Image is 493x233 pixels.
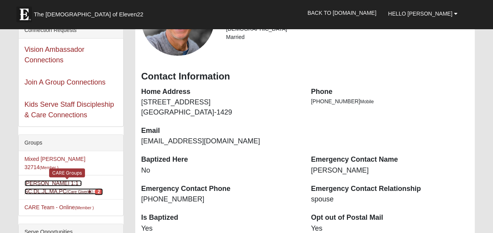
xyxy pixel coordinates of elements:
[360,99,374,104] span: Mobile
[388,11,452,17] span: Hello [PERSON_NAME]
[141,97,299,117] dd: [STREET_ADDRESS] [GEOGRAPHIC_DATA]-1429
[226,33,469,41] li: Married
[25,101,114,119] a: Kids Serve Staff Discipleship & Care Connections
[141,213,299,223] dt: Is Baptized
[141,155,299,165] dt: Baptized Here
[49,168,85,177] div: CARE Groups
[302,3,382,23] a: Back to [DOMAIN_NAME]
[311,184,469,194] dt: Emergency Contact Relationship
[16,7,32,22] img: Eleven22 logo
[25,78,106,86] a: Join A Group Connections
[382,4,463,23] a: Hello [PERSON_NAME]
[311,155,469,165] dt: Emergency Contact Name
[12,3,168,22] a: The [DEMOGRAPHIC_DATA] of Eleven22
[75,205,94,210] small: (Member )
[34,11,143,18] span: The [DEMOGRAPHIC_DATA] of Eleven22
[311,194,469,205] dd: spouse
[141,194,299,205] dd: [PHONE_NUMBER]
[311,213,469,223] dt: Opt out of Postal Mail
[141,136,299,147] dd: [EMAIL_ADDRESS][DOMAIN_NAME]
[25,204,94,210] a: CARE Team - Online(Member )
[67,189,94,194] small: (Care Giver )
[95,188,103,195] span: number of pending members
[40,165,58,170] small: (Member )
[141,71,469,82] h3: Contact Information
[141,166,299,176] dd: No
[19,22,123,39] div: Connection Requests
[226,25,469,33] li: [DEMOGRAPHIC_DATA]
[19,135,123,151] div: Groups
[311,97,469,106] li: [PHONE_NUMBER]
[141,87,299,97] dt: Home Address
[141,126,299,136] dt: Email
[311,87,469,97] dt: Phone
[311,166,469,176] dd: [PERSON_NAME]
[25,180,103,194] a: [PERSON_NAME] 1:1 - SC,DL,JL,MA,PC(Care Giver) 2
[25,46,85,64] a: Vision Ambassador Connections
[25,156,85,170] a: Mixed [PERSON_NAME] 32714(Member )
[141,184,299,194] dt: Emergency Contact Phone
